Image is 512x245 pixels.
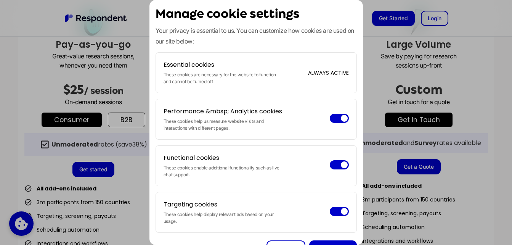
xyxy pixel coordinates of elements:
[164,71,284,85] p: These cookies are necessary for the website to function and cannot be turned off.
[164,164,284,178] p: These cookies enable additional functionality such as live chat support.
[164,153,284,163] h4: Functional cookies
[164,107,284,116] h4: Performance &mbsp; Analytics cookies
[164,211,284,225] p: These cookies help display relevant ads based on your usage.
[308,69,349,77] span: Always active
[164,200,284,209] h4: Targeting cookies
[164,60,284,69] h4: Essential cookies
[156,25,357,47] p: Your privacy is essential to us. You can customize how cookies are used on our site below:
[164,118,284,132] p: These cookies help us measure website visits and interactions with different pages.
[156,6,357,21] h2: Manage cookie settings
